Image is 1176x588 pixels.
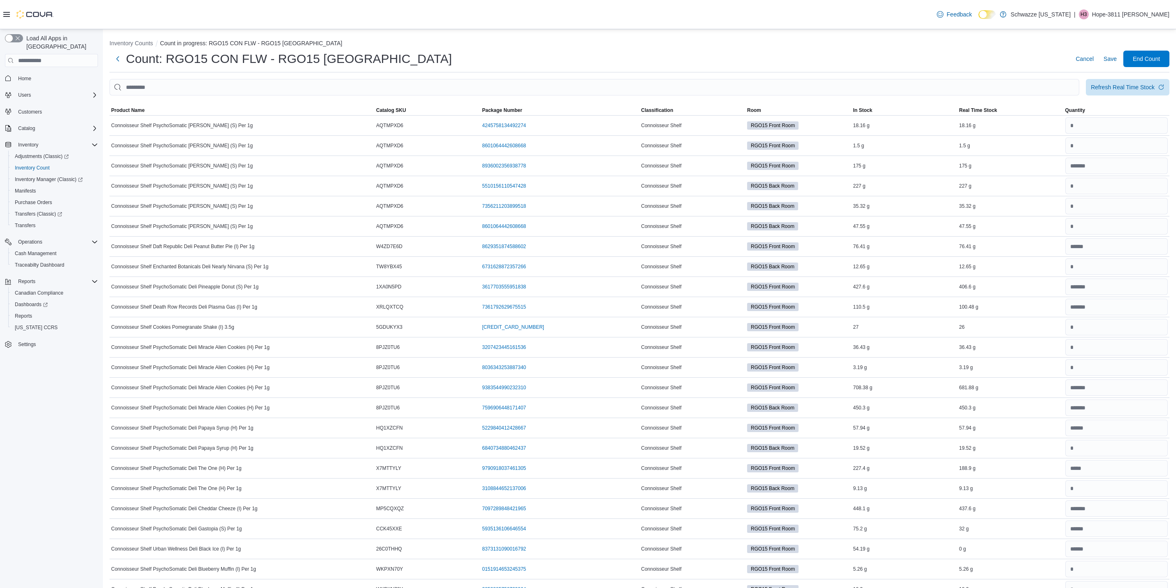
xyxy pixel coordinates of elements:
[747,303,799,311] span: RGO15 Front Room
[12,151,72,161] a: Adjustments (Classic)
[12,163,98,173] span: Inventory Count
[12,311,98,321] span: Reports
[376,263,402,270] span: TW8YBX45
[15,140,98,150] span: Inventory
[751,162,795,170] span: RGO15 Front Room
[12,186,39,196] a: Manifests
[482,425,526,431] a: 5229840412428667
[641,163,682,169] span: Connoisseur Shelf
[852,221,958,231] div: 47.55 g
[15,277,39,286] button: Reports
[482,284,526,290] a: 3617703555951838
[747,121,799,130] span: RGO15 Front Room
[641,324,682,330] span: Connoisseur Shelf
[12,300,98,309] span: Dashboards
[12,288,98,298] span: Canadian Compliance
[852,483,958,493] div: 9.13 g
[852,443,958,453] div: 19.52 g
[376,425,403,431] span: HQ1XZCFN
[747,404,798,412] span: RGO15 Back Room
[641,425,682,431] span: Connoisseur Shelf
[15,237,46,247] button: Operations
[641,344,682,351] span: Connoisseur Shelf
[641,445,682,451] span: Connoisseur Shelf
[1086,79,1169,95] button: Refresh Real Time Stock
[111,525,242,532] span: Connoisseur Shelf PsychoSomatic Deli Gastopia (S) Per 1g
[751,223,794,230] span: RGO15 Back Room
[751,384,795,391] span: RGO15 Front Room
[957,544,1064,554] div: 0 g
[2,139,101,151] button: Inventory
[957,342,1064,352] div: 36.43 g
[8,248,101,259] button: Cash Management
[376,203,403,209] span: AQTMPXD6
[641,142,682,149] span: Connoisseur Shelf
[2,236,101,248] button: Operations
[751,263,794,270] span: RGO15 Back Room
[852,302,958,312] div: 110.5 g
[111,546,241,552] span: Connoisseur Shelf Urban Wellness Deli Black Ice (I) Per 1g
[641,183,682,189] span: Connoisseur Shelf
[111,183,253,189] span: Connoisseur Shelf PsychoSomatic [PERSON_NAME] (S) Per 1g
[376,163,403,169] span: AQTMPXD6
[957,282,1064,292] div: 406.6 g
[852,121,958,130] div: 18.16 g
[8,299,101,310] a: Dashboards
[751,142,795,149] span: RGO15 Front Room
[15,199,52,206] span: Purchase Orders
[934,6,975,23] a: Feedback
[480,105,639,115] button: Package Number
[852,181,958,191] div: 227 g
[111,425,254,431] span: Connoisseur Shelf PsychoSomatic Deli Papaya Syrup (H) Per 1g
[376,525,402,532] span: CCK45XXE
[12,221,98,230] span: Transfers
[111,505,258,512] span: Connoisseur Shelf PsychoSomatic Deli Cheddar Cheeze (I) Per 1g
[482,243,526,250] a: 8629351874588602
[747,484,798,493] span: RGO15 Back Room
[15,262,64,268] span: Traceabilty Dashboard
[15,313,32,319] span: Reports
[15,301,48,308] span: Dashboards
[482,384,526,391] a: 9383544990232310
[8,220,101,231] button: Transfers
[747,424,799,432] span: RGO15 Front Room
[852,242,958,251] div: 76.41 g
[1123,51,1169,67] button: End Count
[747,363,799,372] span: RGO15 Front Room
[957,383,1064,393] div: 681.88 g
[111,485,242,492] span: Connoisseur Shelf PsychoSomatic Deli The One (H) Per 1g
[641,107,673,114] span: Classification
[126,51,452,67] h1: Count: RGO15 CON FLW - RGO15 [GEOGRAPHIC_DATA]
[1081,9,1087,19] span: H3
[15,123,38,133] button: Catalog
[376,107,406,114] span: Catalog SKU
[111,223,253,230] span: Connoisseur Shelf PsychoSomatic [PERSON_NAME] (S) Per 1g
[15,211,62,217] span: Transfers (Classic)
[376,142,403,149] span: AQTMPXD6
[111,465,242,472] span: Connoisseur Shelf PsychoSomatic Deli The One (H) Per 1g
[15,176,83,183] span: Inventory Manager (Classic)
[747,545,799,553] span: RGO15 Front Room
[8,162,101,174] button: Inventory Count
[852,141,958,151] div: 1.5 g
[852,544,958,554] div: 54.19 g
[15,290,63,296] span: Canadian Compliance
[2,72,101,84] button: Home
[751,182,794,190] span: RGO15 Back Room
[18,75,31,82] span: Home
[957,302,1064,312] div: 100.48 g
[957,443,1064,453] div: 19.52 g
[15,90,98,100] span: Users
[482,525,526,532] a: 5935136106646554
[15,339,39,349] a: Settings
[957,423,1064,433] div: 57.94 g
[376,465,401,472] span: X7MTTYLY
[957,524,1064,534] div: 32 g
[109,51,126,67] button: Next
[641,465,682,472] span: Connoisseur Shelf
[641,485,682,492] span: Connoisseur Shelf
[641,203,682,209] span: Connoisseur Shelf
[1074,9,1076,19] p: |
[2,106,101,118] button: Customers
[957,181,1064,191] div: 227 g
